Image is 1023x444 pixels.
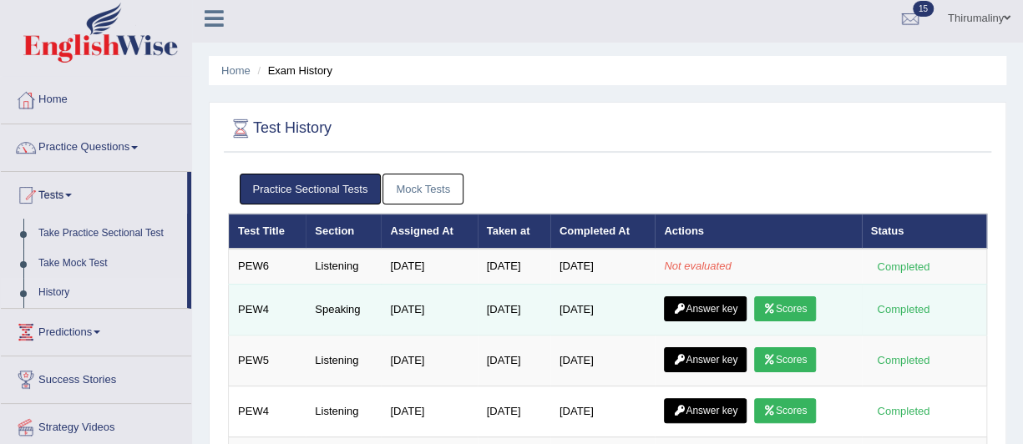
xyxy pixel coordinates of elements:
td: PEW6 [229,249,306,284]
a: Practice Questions [1,124,191,166]
a: Practice Sectional Tests [240,174,382,204]
a: Take Practice Sectional Test [31,219,187,249]
em: Not evaluated [664,260,731,272]
th: Status [862,214,987,249]
div: Completed [871,258,936,275]
td: [DATE] [550,284,655,335]
a: Tests [1,172,187,214]
td: [DATE] [381,249,477,284]
td: PEW5 [229,335,306,386]
th: Section [306,214,381,249]
a: Success Stories [1,356,191,398]
td: [DATE] [550,249,655,284]
a: Scores [754,398,816,423]
td: [DATE] [478,284,550,335]
td: [DATE] [550,335,655,386]
td: [DATE] [381,284,477,335]
td: Listening [306,335,381,386]
a: Home [221,64,251,77]
th: Actions [655,214,861,249]
td: PEW4 [229,386,306,436]
th: Test Title [229,214,306,249]
td: [DATE] [478,249,550,284]
th: Taken at [478,214,550,249]
a: Scores [754,347,816,372]
a: Predictions [1,309,191,351]
td: [DATE] [550,386,655,436]
a: Take Mock Test [31,249,187,279]
a: Home [1,77,191,119]
td: Listening [306,386,381,436]
th: Assigned At [381,214,477,249]
span: 15 [913,1,934,17]
h2: Test History [228,116,332,141]
td: Listening [306,249,381,284]
td: PEW4 [229,284,306,335]
a: Answer key [664,347,747,372]
div: Completed [871,402,936,420]
div: Completed [871,300,936,318]
a: Scores [754,296,816,321]
li: Exam History [253,63,332,78]
td: Speaking [306,284,381,335]
td: [DATE] [381,386,477,436]
td: [DATE] [478,386,550,436]
div: Completed [871,351,936,369]
td: [DATE] [381,335,477,386]
th: Completed At [550,214,655,249]
a: History [31,278,187,308]
td: [DATE] [478,335,550,386]
a: Mock Tests [382,174,463,204]
a: Answer key [664,398,747,423]
a: Answer key [664,296,747,321]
